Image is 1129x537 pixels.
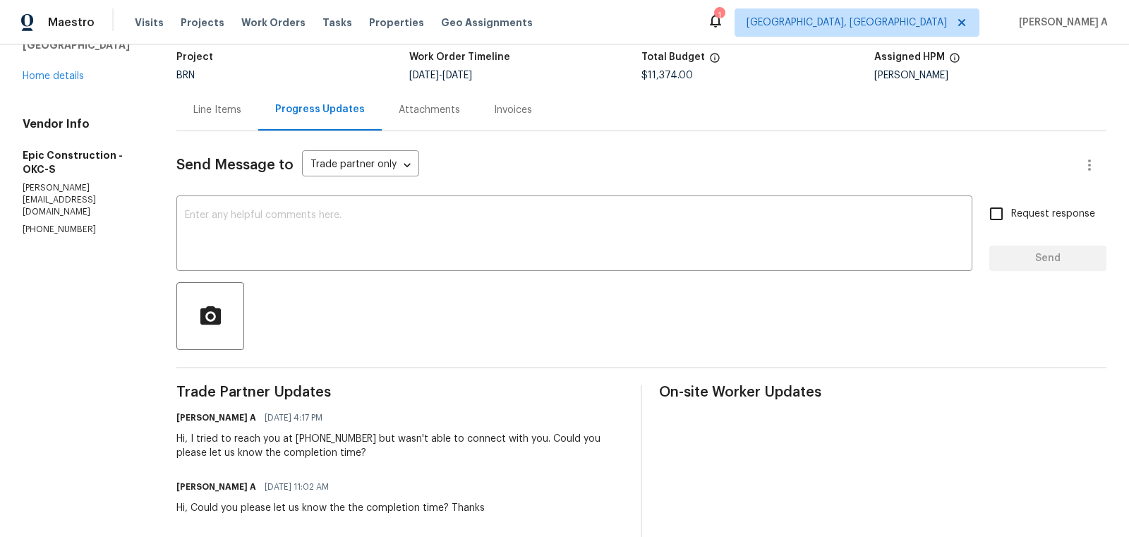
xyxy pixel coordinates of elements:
span: [DATE] [409,71,439,80]
span: BRN [176,71,195,80]
div: Line Items [193,103,241,117]
div: Trade partner only [302,154,419,177]
div: Progress Updates [275,102,365,116]
span: The total cost of line items that have been proposed by Opendoor. This sum includes line items th... [709,52,720,71]
h6: [PERSON_NAME] A [176,480,256,494]
span: - [409,71,472,80]
h5: Epic Construction - OKC-S [23,148,143,176]
div: Hi, I tried to reach you at [PHONE_NUMBER] but wasn't able to connect with you. Could you please ... [176,432,624,460]
p: [PERSON_NAME][EMAIL_ADDRESS][DOMAIN_NAME] [23,182,143,218]
span: [GEOGRAPHIC_DATA], [GEOGRAPHIC_DATA] [747,16,947,30]
h6: [PERSON_NAME] A [176,411,256,425]
div: Attachments [399,103,460,117]
h4: Vendor Info [23,117,143,131]
p: [PHONE_NUMBER] [23,224,143,236]
a: Home details [23,71,84,81]
span: Geo Assignments [441,16,533,30]
span: [PERSON_NAME] A [1013,16,1108,30]
span: $11,374.00 [641,71,693,80]
h5: Total Budget [641,52,705,62]
span: On-site Worker Updates [659,385,1106,399]
h5: Project [176,52,213,62]
div: 1 [714,8,724,23]
span: Send Message to [176,158,294,172]
span: Request response [1011,207,1095,222]
span: Work Orders [241,16,306,30]
span: [DATE] 11:02 AM [265,480,329,494]
span: Tasks [322,18,352,28]
span: [DATE] [442,71,472,80]
h5: Assigned HPM [874,52,945,62]
span: Properties [369,16,424,30]
span: Projects [181,16,224,30]
div: Invoices [494,103,532,117]
span: Visits [135,16,164,30]
span: Maestro [48,16,95,30]
span: The hpm assigned to this work order. [949,52,960,71]
h5: Work Order Timeline [409,52,510,62]
span: [DATE] 4:17 PM [265,411,322,425]
div: [PERSON_NAME] [874,71,1106,80]
span: Trade Partner Updates [176,385,624,399]
div: Hi, Could you please let us know the the completion time? Thanks [176,501,485,515]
